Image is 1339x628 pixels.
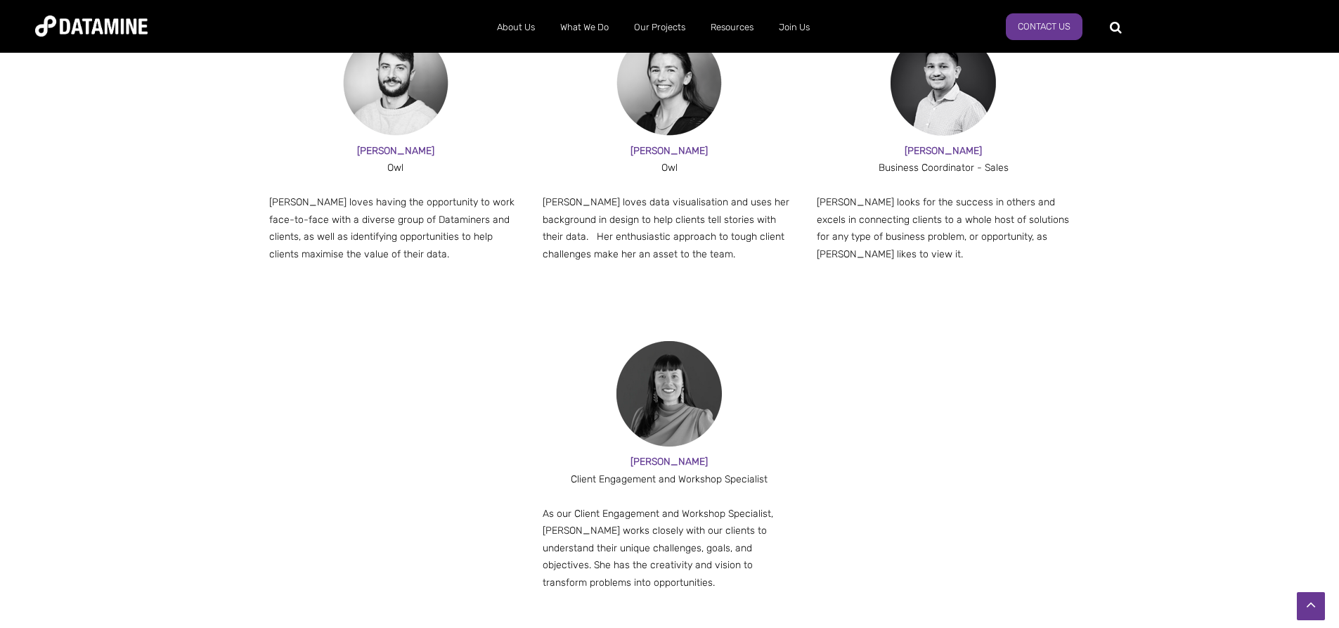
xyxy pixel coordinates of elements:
img: Datamine [35,15,148,37]
a: About Us [484,9,548,46]
a: Contact Us [1006,13,1082,40]
img: Emma Chin [616,30,722,136]
img: Mulkeet [891,30,996,136]
span: [PERSON_NAME] [630,456,708,468]
span: [PERSON_NAME] [357,145,434,157]
img: Louis [343,30,448,136]
div: Owl [269,160,523,177]
span: [PERSON_NAME] [905,145,982,157]
span: [PERSON_NAME] [630,145,708,157]
a: Our Projects [621,9,698,46]
p: [PERSON_NAME] looks for the success in others and excels in connecting clients to a whole host of... [817,194,1070,263]
p: [PERSON_NAME] loves having the opportunity to work face-to-face with a diverse group of Dataminer... [269,194,523,263]
div: Business Coordinator - Sales [817,160,1070,177]
div: [PERSON_NAME] loves data visualisation and uses her background in design to help clients tell sto... [543,194,796,263]
div: Owl [543,160,796,177]
a: What We Do [548,9,621,46]
a: Resources [698,9,766,46]
img: Rosie Addison [616,341,722,447]
p: As our Client Engagement and Workshop Specialist, [PERSON_NAME] works closely with our clients to... [543,506,796,592]
a: Join Us [766,9,822,46]
div: Client Engagement and Workshop Specialist [543,471,796,489]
